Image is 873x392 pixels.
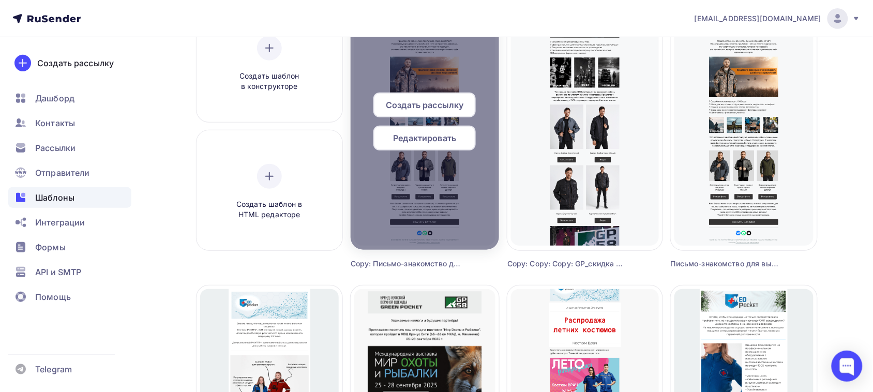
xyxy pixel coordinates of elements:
a: Рассылки [8,138,131,158]
a: [EMAIL_ADDRESS][DOMAIN_NAME] [695,8,861,29]
span: Создать шаблон в HTML редакторе [220,199,319,220]
div: Письмо-знакомство для выставки [671,259,780,269]
a: Дашборд [8,88,131,109]
span: Отправители [35,167,90,179]
a: Контакты [8,113,131,133]
span: Контакты [35,117,75,129]
span: Интеграции [35,216,85,229]
span: Формы [35,241,66,253]
span: Рассылки [35,142,76,154]
span: Создать шаблон в конструкторе [220,71,319,92]
a: Отправители [8,162,131,183]
a: Формы [8,237,131,258]
span: [EMAIL_ADDRESS][DOMAIN_NAME] [695,13,821,24]
span: Шаблоны [35,191,74,204]
span: API и SMTP [35,266,81,278]
div: Copy: Письмо-знакомство для выставки [351,259,462,269]
span: Дашборд [35,92,74,104]
span: Редактировать [394,132,457,144]
div: Создать рассылку [37,57,114,69]
span: Помощь [35,291,71,303]
span: Telegram [35,363,72,375]
span: Создать рассылку [386,99,463,111]
div: Copy: Copy: Copy: GP_скидка от объема_Хантсмен [507,259,624,269]
a: Шаблоны [8,187,131,208]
